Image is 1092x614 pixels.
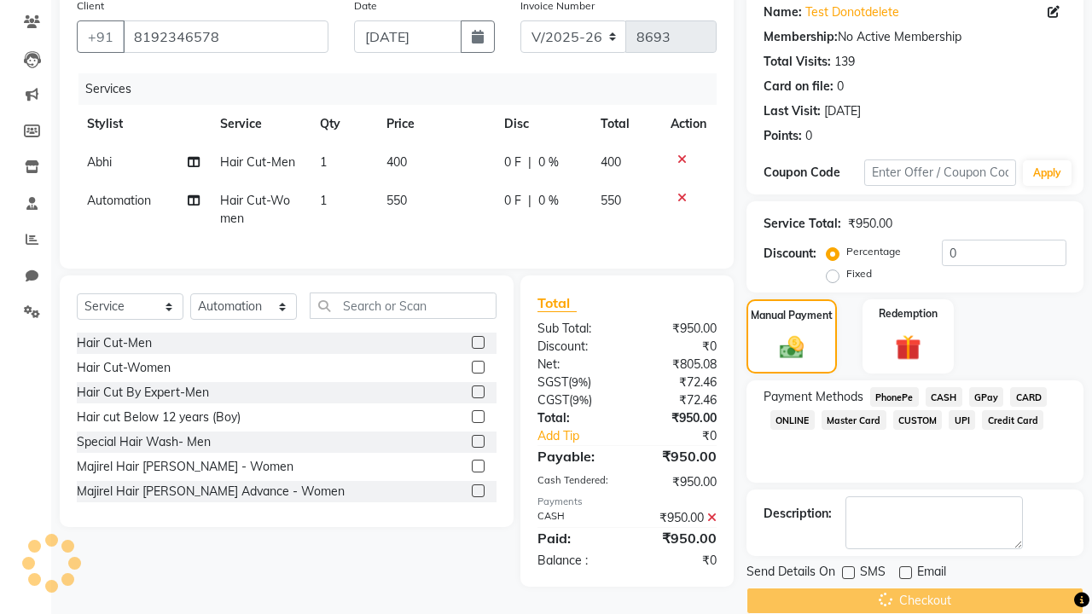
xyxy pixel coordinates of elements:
span: 0 % [538,153,559,171]
div: ₹0 [644,427,729,445]
th: Stylist [77,105,210,143]
a: Add Tip [525,427,644,445]
div: [DATE] [824,102,861,120]
div: Hair cut Below 12 years (Boy) [77,408,241,426]
span: CGST [537,392,569,408]
span: Hair Cut-Women [220,193,290,226]
div: Discount: [525,338,627,356]
span: 9% [572,393,589,407]
span: Total [537,294,577,312]
div: Special Hair Wash- Men [77,433,211,451]
input: Search or Scan [310,293,497,319]
label: Redemption [879,306,938,321]
span: PhonePe [870,387,919,407]
div: Name: [764,3,802,21]
div: 0 [837,78,844,96]
span: 1 [320,154,327,170]
div: Hair Cut-Men [77,334,152,352]
span: GPay [969,387,1004,407]
div: 0 [805,127,812,145]
div: Payments [537,495,717,509]
div: Service Total: [764,215,841,233]
span: 400 [386,154,407,170]
div: Membership: [764,28,838,46]
img: _cash.svg [772,333,812,362]
span: CUSTOM [893,410,943,430]
div: ₹950.00 [627,509,729,527]
span: | [528,192,531,210]
div: 139 [834,53,855,71]
label: Percentage [846,244,901,259]
span: 400 [601,154,621,170]
span: Hair Cut-Men [220,154,295,170]
span: 0 F [504,153,521,171]
span: Credit Card [982,410,1043,430]
span: SMS [860,563,886,584]
th: Qty [310,105,376,143]
span: UPI [949,410,975,430]
button: Apply [1023,160,1072,186]
th: Action [660,105,717,143]
th: Total [590,105,660,143]
span: Abhi [87,154,112,170]
span: Master Card [822,410,886,430]
span: | [528,153,531,171]
span: SGST [537,374,568,390]
div: Cash Tendered: [525,473,627,491]
span: 1 [320,193,327,208]
div: Discount: [764,245,816,263]
span: 9% [572,375,588,389]
span: ONLINE [770,410,815,430]
span: Automation [87,193,151,208]
div: Net: [525,356,627,374]
span: Email [917,563,946,584]
div: No Active Membership [764,28,1066,46]
div: Paid: [525,528,627,548]
div: ( ) [525,391,627,409]
div: CASH [525,509,627,527]
span: Send Details On [746,563,835,584]
th: Service [210,105,310,143]
span: 0 F [504,192,521,210]
div: Majirel Hair [PERSON_NAME] Advance - Women [77,483,345,501]
span: 550 [386,193,407,208]
div: Sub Total: [525,320,627,338]
div: Last Visit: [764,102,821,120]
label: Fixed [846,266,872,281]
div: Services [78,73,729,105]
span: 0 % [538,192,559,210]
div: Hair Cut-Women [77,359,171,377]
div: ₹950.00 [627,409,729,427]
div: Total Visits: [764,53,831,71]
label: Manual Payment [751,308,833,323]
div: Payable: [525,446,627,466]
div: Hair Cut By Expert-Men [77,384,209,402]
img: _gift.svg [887,332,930,364]
span: CASH [926,387,962,407]
div: ₹950.00 [627,446,729,466]
a: Test Donotdelete [805,3,899,21]
span: 550 [601,193,621,208]
div: Card on file: [764,78,834,96]
div: Total: [525,409,627,427]
div: ₹0 [627,338,729,356]
span: Payment Methods [764,388,863,406]
div: Points: [764,127,802,145]
th: Disc [494,105,590,143]
div: ₹72.46 [627,391,729,409]
div: Coupon Code [764,164,864,182]
div: Balance : [525,552,627,570]
div: ₹805.08 [627,356,729,374]
input: Enter Offer / Coupon Code [864,159,1016,186]
div: ₹950.00 [848,215,892,233]
div: ₹950.00 [627,320,729,338]
div: Majirel Hair [PERSON_NAME] - Women [77,458,293,476]
span: CARD [1010,387,1047,407]
div: ₹0 [627,552,729,570]
button: +91 [77,20,125,53]
input: Search by Name/Mobile/Email/Code [123,20,328,53]
div: ₹950.00 [627,528,729,548]
div: ₹950.00 [627,473,729,491]
th: Price [376,105,494,143]
div: Description: [764,505,832,523]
